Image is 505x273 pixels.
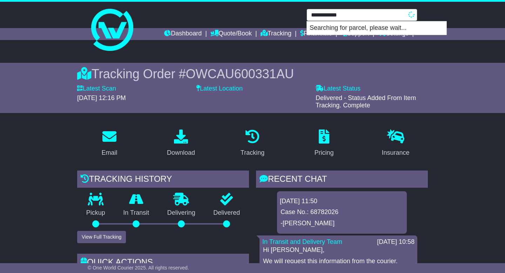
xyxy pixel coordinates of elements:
[77,209,114,217] p: Pickup
[77,66,428,81] div: Tracking Order #
[241,148,264,158] div: Tracking
[316,85,361,93] label: Latest Status
[263,258,414,265] p: We will request this information from the courier.
[196,85,243,93] label: Latest Location
[310,127,338,160] a: Pricing
[164,28,202,40] a: Dashboard
[101,148,117,158] div: Email
[280,198,404,205] div: [DATE] 11:50
[307,21,446,35] p: Searching for parcel, please wait...
[210,28,252,40] a: Quote/Book
[262,238,342,245] a: In Transit and Delivery Team
[382,148,409,158] div: Insurance
[377,127,414,160] a: Insurance
[77,171,249,189] div: Tracking history
[204,209,249,217] p: Delivered
[236,127,269,160] a: Tracking
[256,171,428,189] div: RECENT CHAT
[158,209,204,217] p: Delivering
[377,238,415,246] div: [DATE] 10:58
[300,28,332,40] a: Financials
[314,148,334,158] div: Pricing
[316,94,416,109] span: Delivered - Status Added From Item Tracking. Complete
[281,220,403,227] p: -[PERSON_NAME]
[77,85,116,93] label: Latest Scan
[77,231,126,243] button: View Full Tracking
[97,127,122,160] a: Email
[88,265,189,271] span: © One World Courier 2025. All rights reserved.
[77,254,249,273] div: Quick Actions
[263,246,414,254] p: Hi [PERSON_NAME],
[281,208,403,216] p: Case No.: 68782026
[114,209,159,217] p: In Transit
[162,127,200,160] a: Download
[186,67,294,81] span: OWCAU600331AU
[167,148,195,158] div: Download
[261,28,291,40] a: Tracking
[77,94,126,101] span: [DATE] 12:16 PM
